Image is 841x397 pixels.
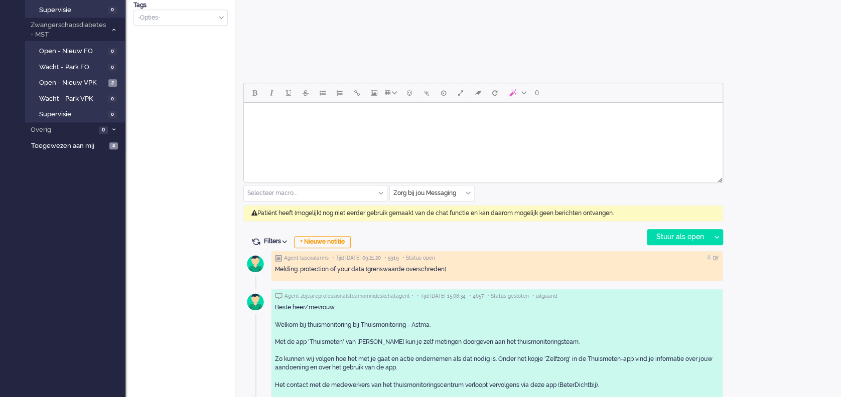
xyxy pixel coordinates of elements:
span: Open - Nieuw FO [39,47,105,56]
span: • Status open [402,255,435,262]
span: 0 [108,95,117,103]
button: Underline [280,84,297,101]
span: 0 [535,89,539,97]
div: Select Tags [133,10,228,26]
a: Supervisie 0 [29,108,124,119]
button: Table [382,84,401,101]
a: Open - Nieuw VPK 2 [29,77,124,88]
a: Open - Nieuw FO 0 [29,45,124,56]
a: Wacht - Park FO 0 [29,61,124,72]
a: Supervisie 0 [29,4,124,15]
button: 0 [530,84,543,101]
span: • 4657 [469,293,484,300]
button: Italic [263,84,280,101]
span: Wacht - Park VPK [39,94,105,104]
button: Insert/edit link [348,84,365,101]
span: 0 [108,6,117,14]
span: Zwangerschapsdiabetes - MST [29,21,107,39]
button: Reset content [486,84,503,101]
span: • Status gesloten [487,293,529,300]
button: Bold [246,84,263,101]
span: 2 [109,142,118,150]
button: AI [503,84,530,101]
span: 0 [99,126,108,134]
span: Overig [29,125,96,135]
div: Melding: protection of your data (grenswaarde overschreden) [275,265,719,274]
span: 2 [108,79,117,87]
span: Filters [264,238,291,245]
span: • Tijd [DATE] 15:08:34 [417,293,466,300]
div: + Nieuwe notitie [294,236,351,248]
a: Wacht - Park VPK 0 [29,93,124,104]
span: • 5919 [384,255,399,262]
div: Patiënt heeft (mogelijk) nog niet eerder gebruik gemaakt van de chat functie en kan daarom mogeli... [243,205,723,222]
span: Wacht - Park FO [39,63,105,72]
button: Delay message [435,84,452,101]
span: Open - Nieuw VPK [39,78,106,88]
span: 0 [108,111,117,118]
img: avatar [243,289,268,314]
button: Insert/edit image [365,84,382,101]
iframe: Rich Text Area [244,103,723,173]
button: Numbered list [331,84,348,101]
span: • uitgaand [532,293,557,300]
a: Toegewezen aan mij 2 [29,140,125,151]
div: Tags [133,1,228,10]
div: Resize [714,173,723,182]
span: 0 [108,64,117,71]
img: ic_chat_grey.svg [275,293,283,299]
span: 0 [108,48,117,55]
span: • Tijd [DATE] 09:21:20 [332,255,381,262]
span: Toegewezen aan mij [31,141,106,151]
img: avatar [243,251,268,276]
span: Supervisie [39,6,105,15]
span: Supervisie [39,110,105,119]
button: Fullscreen [452,84,469,101]
button: Clear formatting [469,84,486,101]
div: Stuur als open [647,230,710,245]
button: Strikethrough [297,84,314,101]
span: Agent lusciialarms [284,255,329,262]
button: Add attachment [418,84,435,101]
button: Emoticons [401,84,418,101]
button: Bullet list [314,84,331,101]
img: ic_note_grey.svg [275,255,282,262]
span: Agent zbjcareprofessionalsteamomnideskchatagent • [285,293,413,300]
